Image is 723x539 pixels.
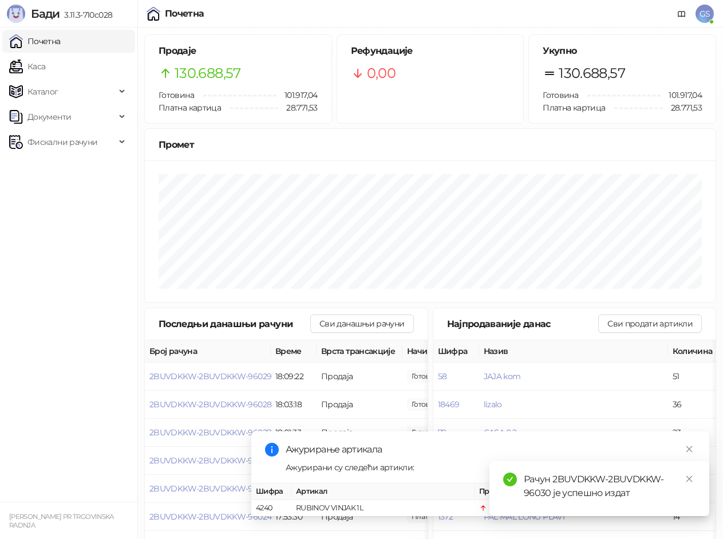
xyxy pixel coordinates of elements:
[149,512,271,522] button: 2BUVDKKW-2BUVDKKW-96024
[159,90,194,100] span: Готовина
[433,340,479,363] th: Шифра
[484,427,517,438] button: CASA 0,2
[351,44,510,58] h5: Рефундације
[251,500,291,517] td: 4240
[696,5,714,23] span: GS
[407,398,446,411] span: 290,00
[310,314,413,333] button: Сви данашњи рачуни
[27,105,71,128] span: Документи
[559,62,625,84] span: 130.688,57
[159,137,702,152] div: Промет
[685,475,693,483] span: close
[317,363,402,391] td: Продаја
[291,483,475,500] th: Артикал
[685,445,693,453] span: close
[543,44,702,58] h5: Укупно
[668,363,720,391] td: 51
[9,513,114,529] small: [PERSON_NAME] PR TRGOVINSKA RADNJA
[668,419,720,447] td: 23
[175,62,241,84] span: 130.688,57
[278,101,317,114] span: 28.771,53
[286,461,696,474] div: Ажурирани су следећи артикли:
[291,500,475,517] td: RUBINOV VINJAK 1L
[407,426,446,439] span: 379,96
[7,5,25,23] img: Logo
[276,89,318,101] span: 101.917,04
[543,90,578,100] span: Готовина
[598,314,702,333] button: Сви продати артикли
[673,5,691,23] a: Документација
[438,399,460,410] button: 18469
[317,340,402,363] th: Врста трансакције
[663,101,702,114] span: 28.771,53
[683,443,696,455] a: Close
[265,443,279,457] span: info-circle
[271,340,317,363] th: Време
[251,483,291,500] th: Шифра
[9,30,61,53] a: Почетна
[271,363,317,391] td: 18:09:22
[159,103,221,113] span: Платна картица
[149,427,271,438] button: 2BUVDKKW-2BUVDKKW-96027
[27,80,58,103] span: Каталог
[475,483,560,500] th: Промена
[145,340,271,363] th: Број рачуна
[149,455,271,466] button: 2BUVDKKW-2BUVDKKW-96026
[159,44,318,58] h5: Продаје
[271,419,317,447] td: 18:01:33
[367,62,396,84] span: 0,00
[31,7,60,21] span: Бади
[402,340,517,363] th: Начини плаћања
[9,55,45,78] a: Каса
[668,391,720,419] td: 36
[683,473,696,485] a: Close
[149,399,271,410] button: 2BUVDKKW-2BUVDKKW-96028
[484,371,521,381] button: JAJA kom
[503,473,517,486] span: check-circle
[60,10,112,20] span: 3.11.3-710c028
[484,399,502,410] button: lizalo
[165,9,204,18] div: Почетна
[271,391,317,419] td: 18:03:18
[317,419,402,447] td: Продаја
[447,317,599,331] div: Најпродаваније данас
[543,103,605,113] span: Платна картица
[479,340,668,363] th: Назив
[149,371,271,381] button: 2BUVDKKW-2BUVDKKW-96029
[286,443,696,457] div: Ажурирање артикала
[407,370,446,383] span: 695,00
[438,427,447,438] button: 79
[27,131,97,154] span: Фискални рачуни
[149,483,271,494] button: 2BUVDKKW-2BUVDKKW-96025
[661,89,702,101] span: 101.917,04
[668,340,720,363] th: Количина
[159,317,310,331] div: Последњи данашњи рачуни
[438,371,447,381] button: 58
[524,473,696,500] div: Рачун 2BUVDKKW-2BUVDKKW-96030 је успешно издат
[317,391,402,419] td: Продаја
